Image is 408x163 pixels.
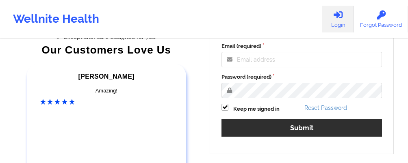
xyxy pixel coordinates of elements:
button: Submit [221,119,382,136]
div: Amazing! [40,87,173,95]
a: Forgot Password [354,6,408,32]
a: Login [322,6,354,32]
a: Reset Password [304,105,347,111]
div: Our Customers Love Us [20,46,193,54]
label: Email (required) [221,42,382,50]
label: Password (required) [221,73,382,81]
label: Keep me signed in [233,105,280,113]
span: [PERSON_NAME] [78,73,135,80]
input: Email address [221,52,382,67]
